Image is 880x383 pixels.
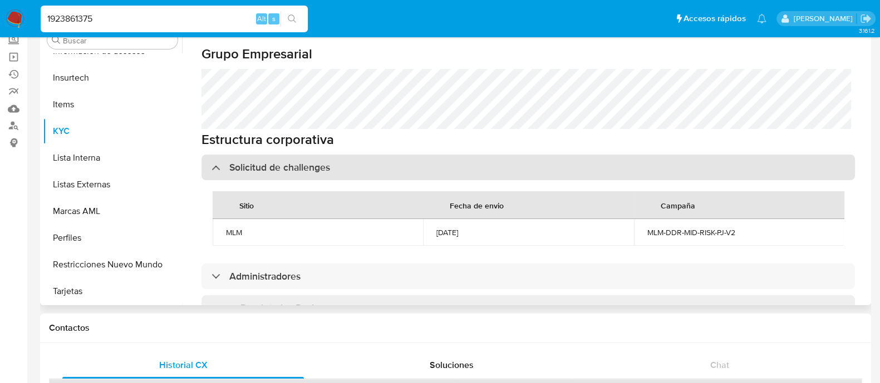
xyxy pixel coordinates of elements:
h6: Estructura corporativa [201,131,855,148]
input: Buscar usuario o caso... [41,12,308,26]
h3: Administradores [229,270,301,282]
input: Buscar [63,36,173,46]
button: Perfiles [43,225,182,251]
button: Marcas AML [43,198,182,225]
span: Chat [710,359,729,371]
span: s [272,13,276,24]
button: Tarjetas [43,278,182,305]
a: Salir [860,13,872,24]
h1: Contactos [49,322,862,334]
div: Campaña [647,192,709,218]
span: 3.161.2 [858,26,874,35]
button: KYC [43,118,182,145]
div: Administradores [201,263,855,289]
div: MLM-DDR-MID-RISK-PJ-V2 [647,227,831,237]
div: [DATE] [436,227,620,237]
button: Items [43,91,182,118]
h1: Grupo Empresarial [201,46,855,62]
button: Restricciones Nuevo Mundo [43,251,182,278]
div: Fecha de envio [436,192,517,218]
span: Historial CX [159,359,208,371]
button: Lista Interna [43,145,182,171]
div: MLM [226,227,410,237]
button: Listas Externas [43,171,182,198]
h3: Solicitud de challenges [229,161,330,173]
div: Sitio [226,192,267,218]
button: Buscar [52,36,61,44]
p: anamaria.arriagasanchez@mercadolibre.com.mx [793,13,856,24]
button: Insurtech [43,64,182,91]
h3: Propietarios Reales [240,302,324,314]
span: Alt [257,13,266,24]
a: Notificaciones [757,14,766,23]
div: Propietarios Reales [201,295,855,331]
span: Soluciones [430,359,474,371]
button: search-icon [281,11,303,27]
span: Accesos rápidos [684,13,746,24]
div: Solicitud de challenges [201,155,855,180]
